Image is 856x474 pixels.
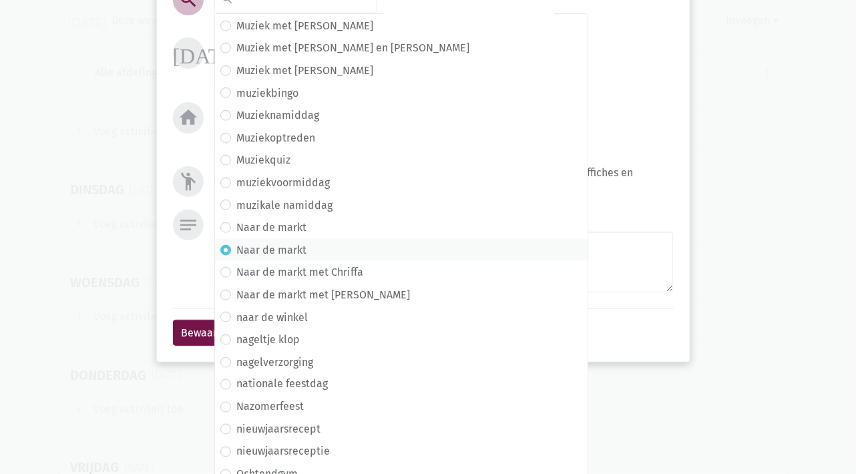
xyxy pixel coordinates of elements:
i: home [178,107,199,128]
label: Muziek met [PERSON_NAME] [236,62,373,79]
label: nageltje klop [236,331,300,348]
label: muzikale namiddag [236,197,333,214]
label: Naar de markt [236,219,306,236]
label: Muzieknamiddag [236,107,319,124]
label: nieuwjaarsreceptie [236,443,330,461]
label: nieuwjaarsrecept [236,421,320,439]
i: [DATE] [173,42,242,63]
label: nagelverzorging [236,354,313,371]
label: naar de winkel [236,309,308,326]
label: Muziekquiz [236,152,290,169]
label: Naar de markt met [PERSON_NAME] [236,286,410,304]
label: Naar de markt [236,242,306,259]
i: emoji_people [178,171,199,192]
label: muziekbingo [236,85,298,102]
label: nationale feestdag [236,376,328,393]
label: Muziekoptreden [236,130,315,147]
label: Muziek met [PERSON_NAME] [236,17,373,35]
label: Muziek met [PERSON_NAME] en [PERSON_NAME] [236,39,469,57]
label: muziekvoormiddag [236,174,330,192]
button: Bewaar [173,320,226,346]
label: Naar de markt met Chriffa [236,264,363,281]
label: Nazomerfeest [236,399,304,416]
i: notes [178,214,199,236]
